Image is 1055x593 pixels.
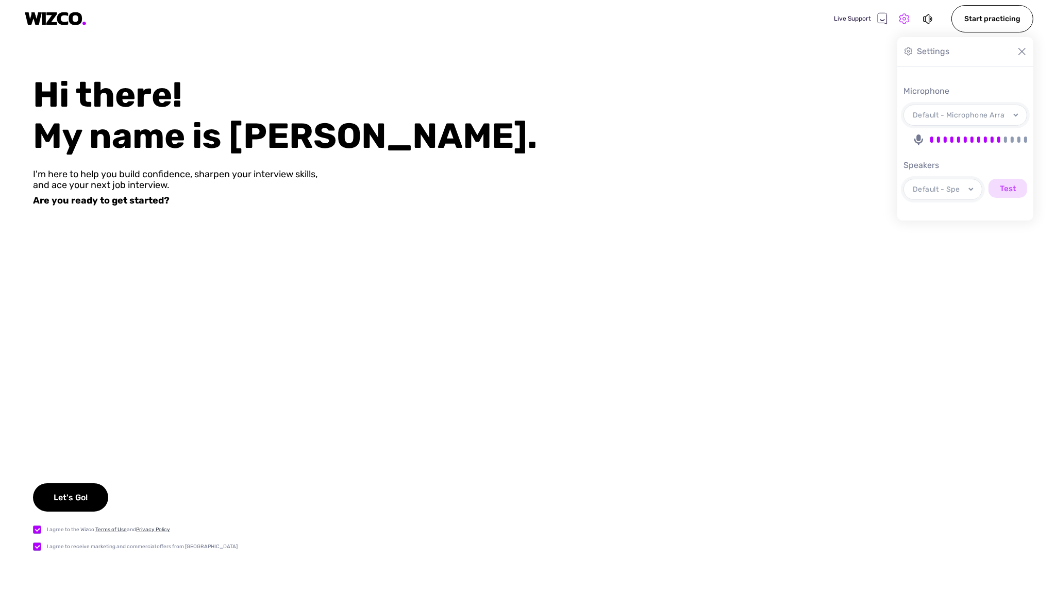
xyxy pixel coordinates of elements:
select: Microphone [904,105,1020,125]
div: Hi there! My name is [PERSON_NAME]. [33,74,1055,157]
img: close_gray.23f23610.svg [1017,46,1027,57]
div: Settings [917,45,949,58]
div: Let's Go! [33,483,108,512]
div: Microphone [903,85,1027,97]
img: logo [25,12,87,26]
div: Speakers [903,159,1027,172]
div: I agree to receive marketing and commercial offers from [GEOGRAPHIC_DATA] [47,543,238,551]
div: Start practicing [951,5,1033,32]
a: Privacy Policy [136,527,170,533]
select: Speakers [904,179,975,199]
div: I agree to the Wizco and [47,526,170,534]
div: I'm here to help you build confidence, sharpen your interview skills, and ace your next job inter... [33,169,317,191]
input: Speakers [989,179,1027,198]
a: Terms of Use [95,527,127,533]
div: Live Support [834,12,887,25]
div: Are you ready to get started? [33,195,170,206]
